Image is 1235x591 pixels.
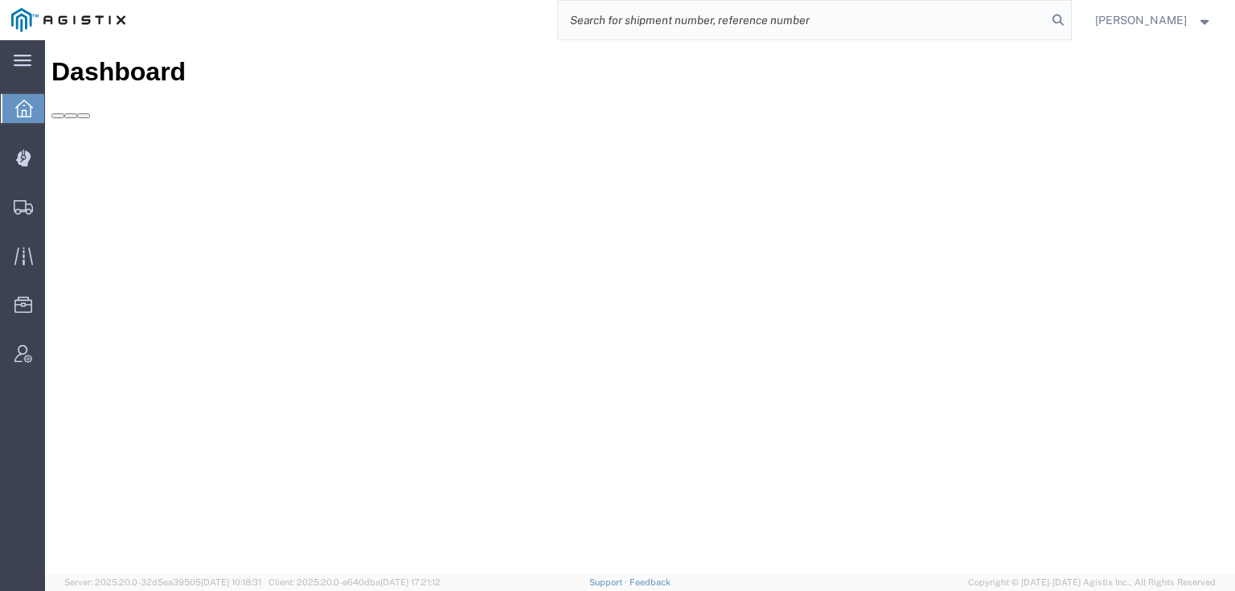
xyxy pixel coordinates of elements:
span: Server: 2025.20.0-32d5ea39505 [64,577,261,587]
span: [DATE] 17:21:12 [380,577,441,587]
a: Support [589,577,630,587]
span: Tammy Bray [1095,11,1187,29]
button: [PERSON_NAME] [1094,10,1213,30]
iframe: FS Legacy Container [45,40,1235,574]
input: Search for shipment number, reference number [558,1,1047,39]
span: Client: 2025.20.0-e640dba [269,577,441,587]
span: [DATE] 10:18:31 [201,577,261,587]
a: Feedback [630,577,671,587]
img: logo [11,8,125,32]
span: Copyright © [DATE]-[DATE] Agistix Inc., All Rights Reserved [968,576,1216,589]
